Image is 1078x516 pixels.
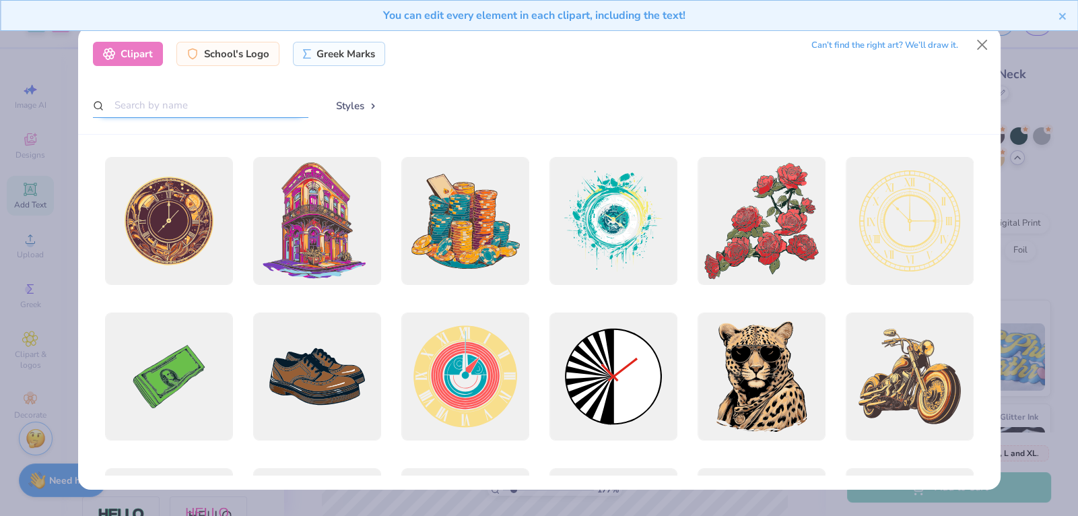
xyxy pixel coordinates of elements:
div: Clipart [93,42,163,66]
button: close [1058,7,1067,24]
button: Styles [322,93,392,119]
div: Can’t find the right art? We’ll draw it. [811,34,958,57]
div: You can edit every element in each clipart, including the text! [11,7,1058,24]
input: Search by name [93,93,308,118]
button: Close [969,32,995,58]
div: School's Logo [176,42,279,66]
div: Greek Marks [293,42,385,66]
